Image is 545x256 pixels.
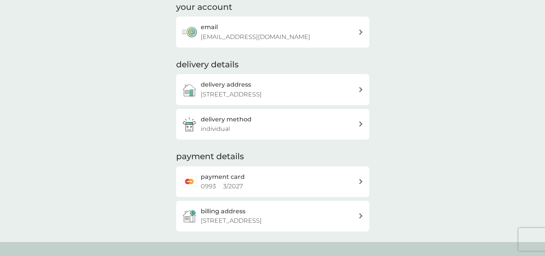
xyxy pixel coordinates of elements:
h3: delivery address [201,80,251,90]
span: 3 / 2027 [223,183,243,190]
a: delivery address[STREET_ADDRESS] [176,74,369,105]
a: delivery methodindividual [176,109,369,140]
h2: payment card [201,172,245,182]
h3: delivery method [201,115,251,124]
p: individual [201,124,230,134]
h2: delivery details [176,59,239,71]
h3: billing address [201,206,245,216]
p: [EMAIL_ADDRESS][DOMAIN_NAME] [201,32,310,42]
p: [STREET_ADDRESS] [201,90,262,99]
h2: your account [176,2,232,13]
button: billing address[STREET_ADDRESS] [176,201,369,231]
p: [STREET_ADDRESS] [201,216,262,226]
h2: payment details [176,151,244,163]
span: 0993 [201,183,216,190]
a: payment card0993 3/2027 [176,166,369,197]
h3: email [201,22,218,32]
button: email[EMAIL_ADDRESS][DOMAIN_NAME] [176,17,369,47]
